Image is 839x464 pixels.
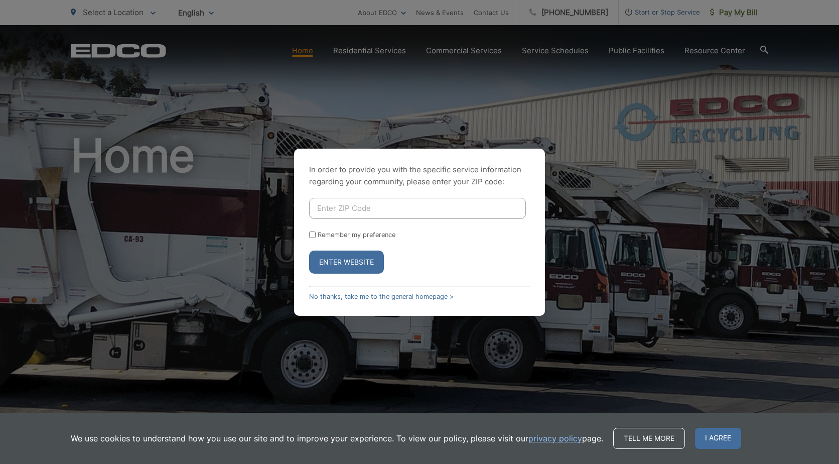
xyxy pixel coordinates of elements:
[309,293,454,300] a: No thanks, take me to the general homepage >
[528,432,582,444] a: privacy policy
[309,164,530,188] p: In order to provide you with the specific service information regarding your community, please en...
[309,198,526,219] input: Enter ZIP Code
[318,231,395,239] label: Remember my preference
[613,428,685,449] a: Tell me more
[309,251,384,274] button: Enter Website
[71,432,603,444] p: We use cookies to understand how you use our site and to improve your experience. To view our pol...
[695,428,741,449] span: I agree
